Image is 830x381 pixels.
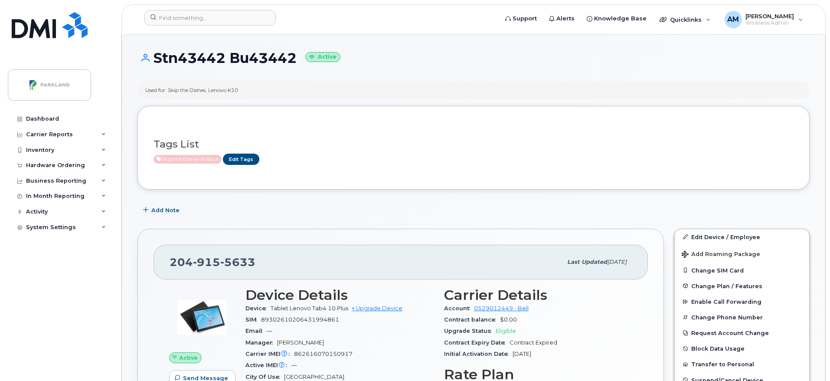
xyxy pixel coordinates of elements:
[245,362,291,368] span: Active IMEI
[567,259,607,265] span: Last updated
[607,259,627,265] span: [DATE]
[137,50,810,66] h1: Stn43442 Bu43442
[245,316,261,323] span: SIM
[245,374,284,380] span: City Of Use
[284,374,344,380] span: [GEOGRAPHIC_DATA]
[691,282,762,289] span: Change Plan / Features
[151,206,180,214] span: Add Note
[675,245,809,263] button: Add Roaming Package
[261,316,339,323] span: 89302610206431994861
[675,341,809,356] button: Block Data Usage
[444,287,632,303] h3: Carrier Details
[675,278,809,294] button: Change Plan / Features
[245,328,267,334] span: Email
[305,52,340,62] small: Active
[444,328,496,334] span: Upgrade Status
[277,339,324,346] span: [PERSON_NAME]
[245,287,434,303] h3: Device Details
[154,139,794,150] h3: Tags List
[510,339,557,346] span: Contract Expired
[291,362,297,368] span: —
[675,325,809,341] button: Request Account Change
[675,229,809,245] a: Edit Device / Employee
[675,309,809,325] button: Change Phone Number
[245,339,277,346] span: Manager
[145,86,238,94] div: Used for: Skip the Dishes, Lenovo K10
[682,251,760,259] span: Add Roaming Package
[675,263,809,278] button: Change SIM Card
[271,305,348,312] span: Tablet Lenovo Tab4 10 Plus
[245,351,294,357] span: Carrier IMEI
[170,256,255,269] span: 204
[352,305,402,312] a: + Upgrade Device
[176,292,228,344] img: image20231002-3703462-1qgo4rp.jpeg
[193,256,220,269] span: 915
[223,154,259,164] a: Edit Tags
[513,351,531,357] span: [DATE]
[474,305,529,312] a: 0529012449 - Bell
[675,294,809,309] button: Enable Call Forwarding
[675,356,809,372] button: Transfer to Personal
[154,155,222,164] span: Active
[496,328,516,334] span: Eligible
[245,305,271,312] span: Device
[444,339,510,346] span: Contract Expiry Date
[220,256,255,269] span: 5633
[294,351,353,357] span: 862616070150917
[267,328,272,334] span: —
[691,299,761,305] span: Enable Call Forwarding
[444,316,500,323] span: Contract balance
[179,354,198,362] span: Active
[444,305,474,312] span: Account
[500,316,517,323] span: $0.00
[444,351,513,357] span: Initial Activation Date
[137,203,187,218] button: Add Note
